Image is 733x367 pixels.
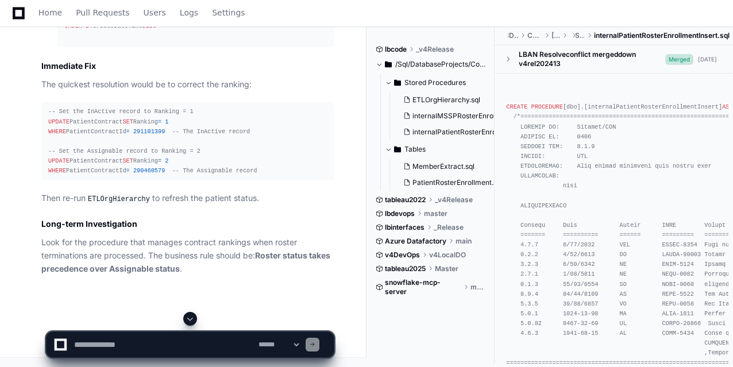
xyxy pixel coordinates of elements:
span: internalPatientRosterEnrollmentInsert.sql [412,128,546,137]
span: v4LocalDO [429,250,466,260]
span: /Sql/DatabaseProjects/CombinedDatabaseNew/[PERSON_NAME]/dbo [395,60,486,69]
span: -- Set the InActive record to Ranking = 1 [48,108,194,115]
button: /Sql/DatabaseProjects/CombinedDatabaseNew/[PERSON_NAME]/dbo [376,55,486,74]
span: PatientRosterEnrollment.sql [412,178,503,187]
span: master [424,209,447,218]
span: internalPatientRosterEnrollmentInsert.sql [594,31,730,40]
button: MemberExtract.sql [399,159,497,175]
svg: Directory [385,57,392,71]
span: Settings [212,9,245,16]
button: internalMSSPRosterEnrollment.sql [399,108,497,124]
h2: Immediate Fix [41,60,334,72]
p: The quickest resolution would be to correct the ranking: [41,78,334,91]
span: SET [122,157,133,164]
span: main [470,283,487,292]
h2: Long-term Investigation [41,218,334,230]
span: snowflake-mcp-server [385,278,461,296]
span: 1 [165,118,168,125]
span: = [158,118,161,125]
div: PatientContract Ranking PatientContractId PatientContract Ranking PatientContractId [48,107,327,176]
span: = [126,167,130,174]
span: ORDER [64,22,82,29]
span: -- The InActive record [172,128,250,135]
span: AS [722,103,729,110]
div: LBAN Resolveconflict mergeddown v4rel202413 [519,50,665,68]
span: Stored Procedures [575,31,585,40]
span: CombinedDatabaseNew [527,31,542,40]
span: BY [86,22,92,29]
span: CREATE [506,103,527,110]
span: Pull Requests [76,9,129,16]
span: internalMSSPRosterEnrollment.sql [412,111,524,121]
span: DatabaseProjects [509,31,518,40]
button: Stored Procedures [385,74,495,92]
button: internalPatientRosterEnrollmentInsert.sql [399,124,497,140]
span: v4DevOps [385,250,420,260]
span: UPDATE [48,157,70,164]
span: -- The Assignable record [172,167,257,174]
span: 290460579 [133,167,165,174]
span: WHERE [48,128,66,135]
svg: Directory [394,142,401,156]
div: [DATE] [698,55,717,63]
span: SET [122,118,133,125]
span: = [126,128,130,135]
p: Then re-run to refresh the patient status. [41,192,334,206]
span: Master [435,264,458,273]
span: Merged [665,53,693,64]
svg: Directory [394,76,401,90]
span: Stored Procedures [404,78,466,87]
span: 2 [165,157,168,164]
code: ETLOrgHierarchy [86,194,152,204]
span: UPDATE [48,118,70,125]
span: DESC [142,22,157,29]
span: MemberExtract.sql [412,162,474,171]
span: [PERSON_NAME] [551,31,560,40]
button: PatientRosterEnrollment.sql [399,175,497,191]
span: tableau2022 [385,195,426,204]
span: lbinterfaces [385,223,425,232]
span: 291101399 [133,128,165,135]
span: _v4Release [416,45,454,54]
span: -- Set the Assignable record to Ranking = 2 [48,148,200,154]
span: ETLOrgHierarchy.sql [412,95,480,105]
span: Logs [180,9,198,16]
span: _Release [434,223,464,232]
span: WHERE [48,167,66,174]
span: lbdevops [385,209,415,218]
span: Tables [404,145,426,154]
span: Azure Datafactory [385,237,446,246]
button: Tables [385,140,495,159]
p: Look for the procedure that manages contract rankings when roster terminations are processed. The... [41,236,334,275]
span: = [158,157,161,164]
button: ETLOrgHierarchy.sql [399,92,497,108]
span: Users [144,9,166,16]
span: PROCEDURE [531,103,562,110]
span: main [456,237,472,246]
span: tableau2025 [385,264,426,273]
strong: Roster status takes precedence over Assignable status [41,250,330,273]
span: Home [38,9,62,16]
span: _v4Release [435,195,473,204]
span: lbcode [385,45,407,54]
